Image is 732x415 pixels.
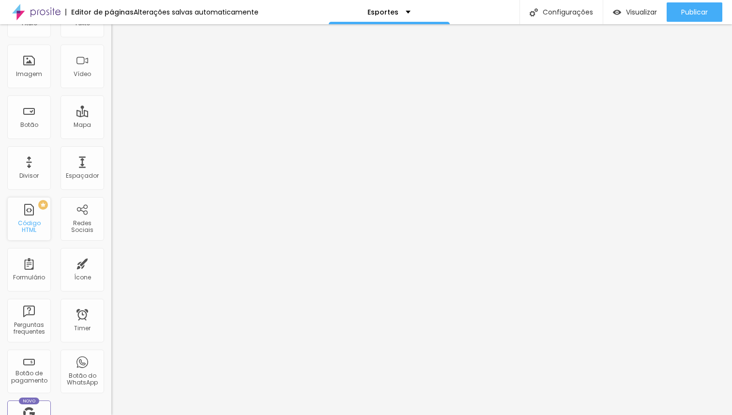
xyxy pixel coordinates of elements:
div: Ícone [74,274,91,281]
div: Redes Sociais [63,220,101,234]
button: Visualizar [603,2,667,22]
span: Publicar [681,8,708,16]
img: Icone [530,8,538,16]
div: Botão [20,122,38,128]
div: Editor de páginas [65,9,134,15]
button: Publicar [667,2,722,22]
div: Código HTML [10,220,48,234]
div: Alterações salvas automaticamente [134,9,259,15]
p: Esportes [367,9,398,15]
div: Botão do WhatsApp [63,372,101,386]
div: Título [21,20,37,27]
div: Texto [75,20,90,27]
img: view-1.svg [613,8,621,16]
div: Botão de pagamento [10,370,48,384]
div: Mapa [74,122,91,128]
div: Perguntas frequentes [10,322,48,336]
div: Imagem [16,71,42,77]
div: Formulário [13,274,45,281]
div: Vídeo [74,71,91,77]
div: Espaçador [66,172,99,179]
div: Divisor [19,172,39,179]
div: Timer [74,325,91,332]
span: Visualizar [626,8,657,16]
div: Novo [19,398,40,404]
